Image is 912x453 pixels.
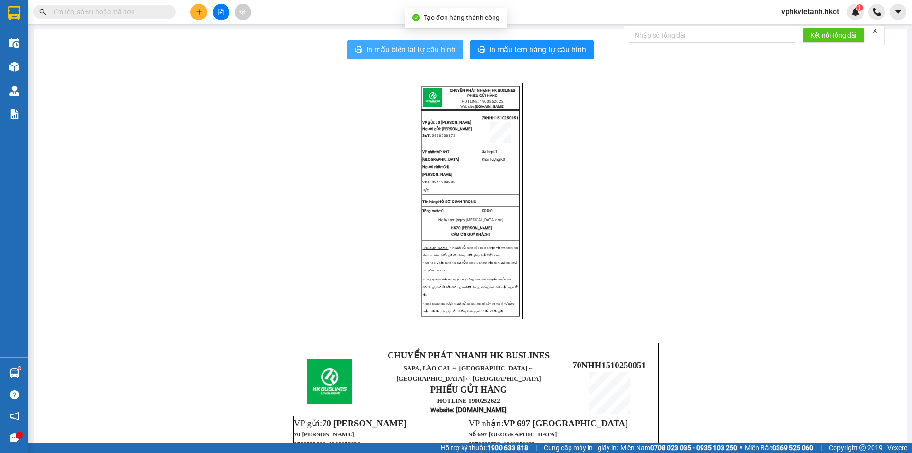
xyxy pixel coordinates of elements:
span: Số kiện: [482,149,498,154]
span: Kết nối tổng đài [810,30,856,40]
span: ↔ [GEOGRAPHIC_DATA] [396,365,541,382]
span: copyright [859,444,866,451]
span: SĐT: 0941389988 [422,180,456,184]
img: warehouse-icon [9,62,19,72]
span: Miền Nam [620,443,737,453]
span: Khối lượng [482,157,500,162]
span: 70NHH1510250051 [572,360,646,370]
span: VP gửi: [422,120,435,125]
img: phone-icon [873,8,881,16]
span: VP nhận: [469,418,628,428]
button: Kết nối tổng đài [803,28,864,43]
span: Hỗ trợ kỹ thuật: [441,443,528,453]
span: search [39,9,46,15]
img: logo [307,359,352,404]
button: printerIn mẫu tem hàng tự cấu hình [470,40,594,59]
span: Đ/c: [422,188,429,192]
strong: CHUYỂN PHÁT NHANH HK BUSLINES [450,88,515,93]
img: warehouse-icon [9,368,19,378]
img: logo-vxr [8,6,20,20]
span: COD: [482,209,493,213]
span: Ngày tạo: [ngay-[MEDICAL_DATA]-don] [438,218,503,222]
span: notification [10,412,19,421]
span: Số 697 [GEOGRAPHIC_DATA] [469,431,557,438]
span: Website [430,406,453,414]
strong: 1900 633 818 [487,444,528,452]
span: 0 [441,209,444,213]
span: | [535,443,537,453]
img: logo [423,88,442,107]
span: Người gửi: [422,127,441,131]
span: Người nhận: [422,165,443,169]
span: | [820,443,822,453]
span: • Hàng hóa không được người gửi kê khai giá trị đầy đủ mà bị hư hỏng hoặc thất lạc, công ty bồi t... [422,302,514,313]
span: KG [500,157,505,162]
span: 0588522622, 1900252622 [294,440,361,447]
span: CẢM ƠN QUÝ KHÁCH! [451,232,490,237]
span: • Sau 48 giờ nếu hàng hóa hư hỏng công ty không đền bù, Cước phí chưa bao gồm 8% VAT. [422,261,517,272]
span: 1 [858,4,861,11]
span: Website: [460,105,504,109]
span: VP 697 [GEOGRAPHIC_DATA] [503,418,628,428]
strong: [DOMAIN_NAME] [475,105,504,109]
strong: HOTLINE 1900252622 [437,397,500,404]
span: HOTLINE: 1900252622 [462,99,503,104]
span: 70 [PERSON_NAME] [436,120,471,125]
span: SAPA, LÀO CAI ↔ [GEOGRAPHIC_DATA] [396,365,541,382]
span: HK70 [PERSON_NAME] [451,226,492,230]
span: caret-down [894,8,902,16]
sup: 1 [856,4,863,11]
button: caret-down [890,4,906,20]
button: plus [190,4,207,20]
span: ↔ [GEOGRAPHIC_DATA] [465,375,541,382]
strong: : [DOMAIN_NAME] [430,406,507,414]
span: Tổng cước: [422,209,444,213]
span: Tạo đơn hàng thành công [424,14,500,21]
img: solution-icon [9,109,19,119]
strong: [PERSON_NAME] [422,246,448,249]
input: Tìm tên, số ĐT hoặc mã đơn [52,7,164,17]
strong: PHIẾU GỬI HÀNG [430,385,507,395]
span: VP nhận: [422,150,437,154]
span: 70 [PERSON_NAME] [294,431,354,438]
span: plus [196,9,202,15]
button: aim [235,4,251,20]
span: : • Người gửi hàng chịu trách nhiệm về mọi thông tin khai báo trên phiếu gửi đơn hàng trước pháp ... [422,246,518,257]
span: vphkvietanh.hkot [774,6,847,18]
span: ⚪️ [740,446,742,450]
span: printer [478,46,485,55]
span: • Công ty hoàn tiền thu hộ (COD) bằng hình thức chuyển khoản sau 2 đến 3 ngày kể từ thời điểm gia... [422,278,518,296]
span: VP gửi: [294,418,407,428]
span: [PERSON_NAME] [442,127,472,131]
span: close [872,28,878,34]
span: 0379232522, 1900252622 [469,440,535,447]
span: 0988508173 [432,134,456,138]
span: file-add [218,9,224,15]
span: 70NHH1510250051 [482,116,519,120]
input: Nhập số tổng đài [629,28,795,43]
strong: 0708 023 035 - 0935 103 250 [650,444,737,452]
strong: Tên hàng: [422,200,476,204]
span: In mẫu biên lai tự cấu hình [366,44,456,56]
span: VP 697 [GEOGRAPHIC_DATA] [422,150,459,162]
span: HỒ SƠ QUAN TRỌNG [438,200,476,204]
span: Cung cấp máy in - giấy in: [544,443,618,453]
span: 1 [495,149,498,154]
img: warehouse-icon [9,38,19,48]
button: printerIn mẫu biên lai tự cấu hình [347,40,463,59]
strong: 0369 525 060 [772,444,813,452]
span: printer [355,46,362,55]
span: Miền Bắc [745,443,813,453]
span: question-circle [10,390,19,399]
sup: 1 [18,367,21,370]
span: message [10,433,19,442]
span: In mẫu tem hàng tự cấu hình [489,44,586,56]
img: icon-new-feature [851,8,860,16]
span: CHỊ [PERSON_NAME] [422,165,452,177]
button: file-add [213,4,229,20]
img: warehouse-icon [9,86,19,96]
strong: SĐT: [422,134,431,138]
span: 0 [490,209,493,213]
span: 70 [PERSON_NAME] [322,418,407,428]
strong: CHUYỂN PHÁT NHANH HK BUSLINES [388,350,550,360]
